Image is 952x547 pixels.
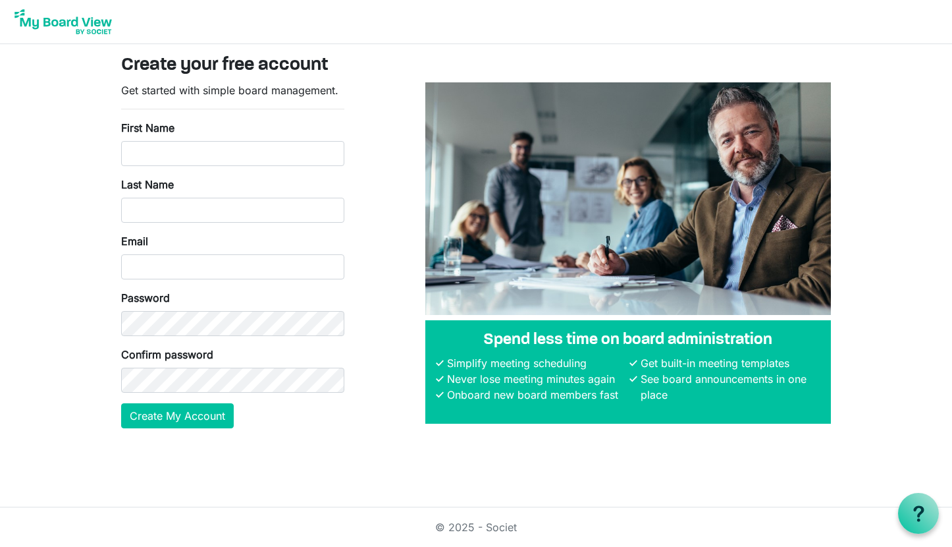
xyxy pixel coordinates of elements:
[444,371,627,387] li: Never lose meeting minutes again
[121,177,174,192] label: Last Name
[444,355,627,371] li: Simplify meeting scheduling
[425,82,831,315] img: A photograph of board members sitting at a table
[121,55,831,77] h3: Create your free account
[436,331,820,350] h4: Spend less time on board administration
[444,387,627,403] li: Onboard new board members fast
[637,355,820,371] li: Get built-in meeting templates
[11,5,116,38] img: My Board View Logo
[121,290,170,306] label: Password
[121,233,148,249] label: Email
[121,347,213,362] label: Confirm password
[121,120,174,136] label: First Name
[121,84,338,97] span: Get started with simple board management.
[121,403,234,428] button: Create My Account
[435,521,517,534] a: © 2025 - Societ
[637,371,820,403] li: See board announcements in one place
